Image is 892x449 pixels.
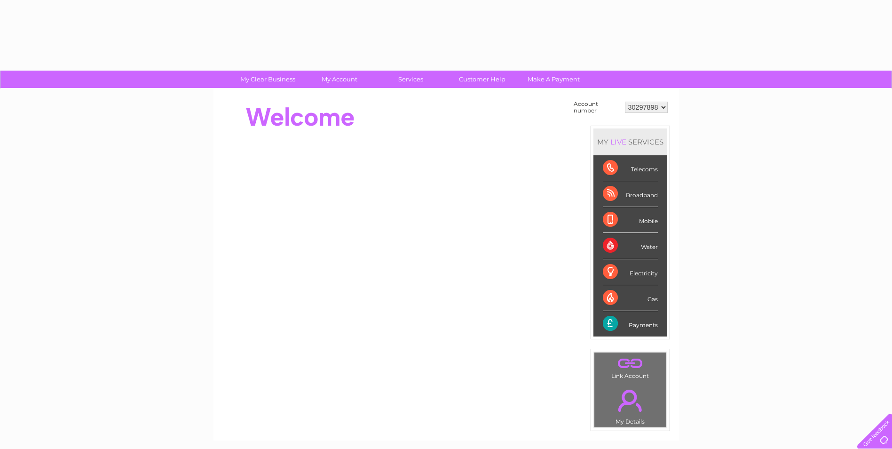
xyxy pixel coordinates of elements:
div: Water [603,233,658,259]
a: . [597,384,664,417]
div: Broadband [603,181,658,207]
div: LIVE [608,137,628,146]
td: Link Account [594,352,667,382]
div: Electricity [603,259,658,285]
a: My Clear Business [229,71,307,88]
a: Make A Payment [515,71,592,88]
td: My Details [594,382,667,428]
div: Mobile [603,207,658,233]
div: Telecoms [603,155,658,181]
div: MY SERVICES [593,128,667,155]
a: Services [372,71,450,88]
td: Account number [571,98,623,116]
a: . [597,355,664,371]
div: Payments [603,311,658,337]
div: Gas [603,285,658,311]
a: Customer Help [443,71,521,88]
a: My Account [300,71,378,88]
